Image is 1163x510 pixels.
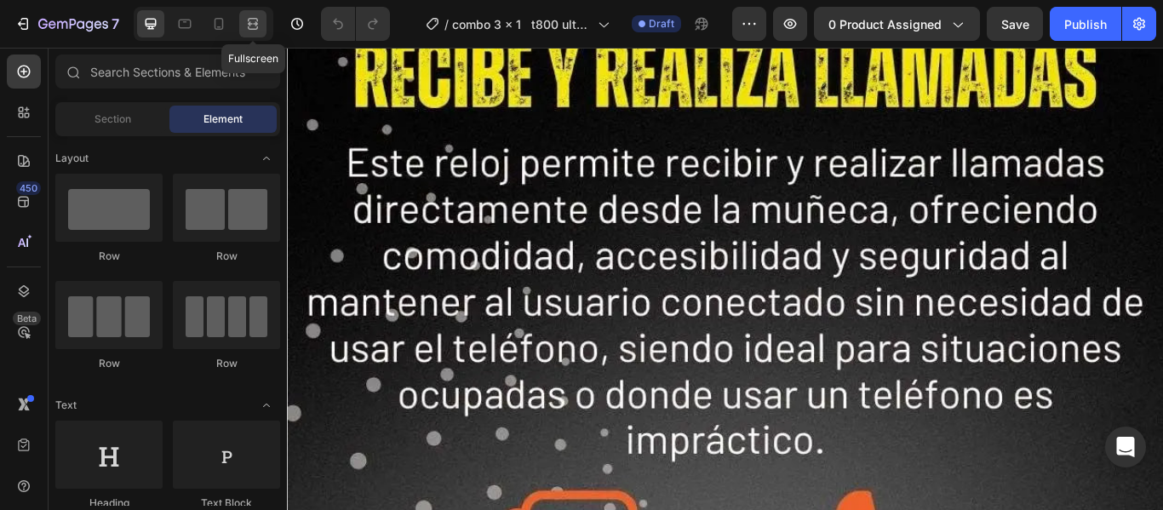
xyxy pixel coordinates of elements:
div: Row [173,249,280,264]
span: 0 product assigned [828,15,942,33]
span: combo 3 x 1 t800 ultra + audifonos [452,15,591,33]
iframe: Design area [287,48,1163,510]
span: Element [203,112,243,127]
div: Open Intercom Messenger [1105,427,1146,467]
input: Search Sections & Elements [55,54,280,89]
button: Publish [1050,7,1121,41]
span: Toggle open [253,392,280,419]
div: Undo/Redo [321,7,390,41]
span: Layout [55,151,89,166]
span: Text [55,398,77,413]
span: / [444,15,449,33]
div: Row [55,249,163,264]
div: Publish [1064,15,1107,33]
button: Save [987,7,1043,41]
button: 7 [7,7,127,41]
span: Toggle open [253,145,280,172]
div: Beta [13,312,41,325]
span: Section [95,112,131,127]
div: Row [55,356,163,371]
div: Row [173,356,280,371]
button: 0 product assigned [814,7,980,41]
div: 450 [16,181,41,195]
span: Draft [649,16,674,32]
span: Save [1001,17,1029,32]
p: 7 [112,14,119,34]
